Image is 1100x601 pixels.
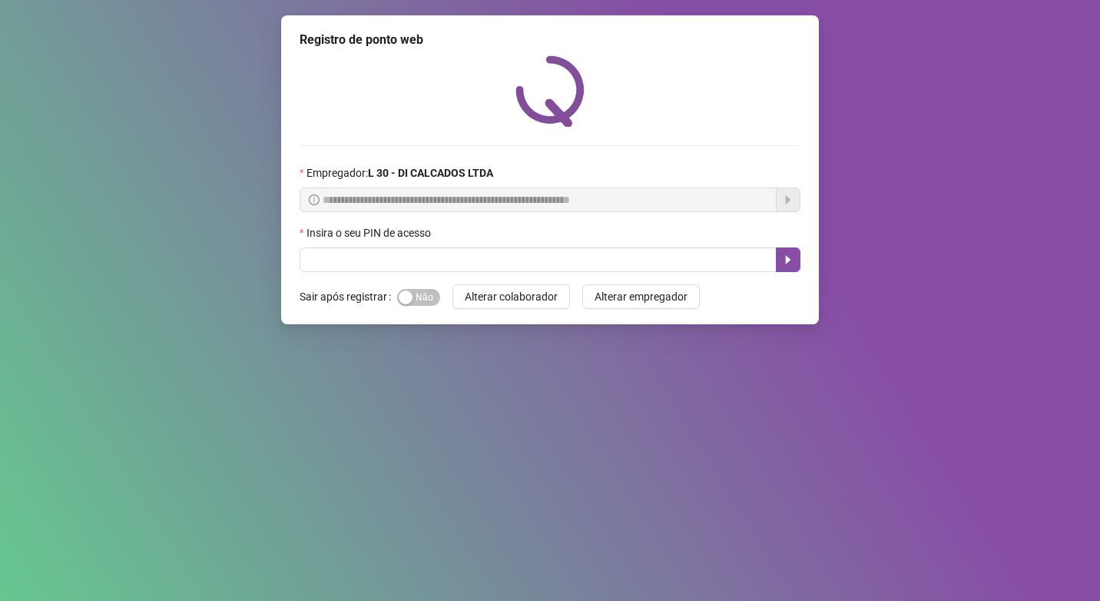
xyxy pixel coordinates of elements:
[300,31,800,49] div: Registro de ponto web
[300,224,441,241] label: Insira o seu PIN de acesso
[300,284,397,309] label: Sair após registrar
[306,164,493,181] span: Empregador :
[595,288,687,305] span: Alterar empregador
[465,288,558,305] span: Alterar colaborador
[309,194,320,205] span: info-circle
[452,284,570,309] button: Alterar colaborador
[368,167,493,179] strong: L 30 - DI CALCADOS LTDA
[582,284,700,309] button: Alterar empregador
[515,55,585,127] img: QRPoint
[782,254,794,266] span: caret-right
